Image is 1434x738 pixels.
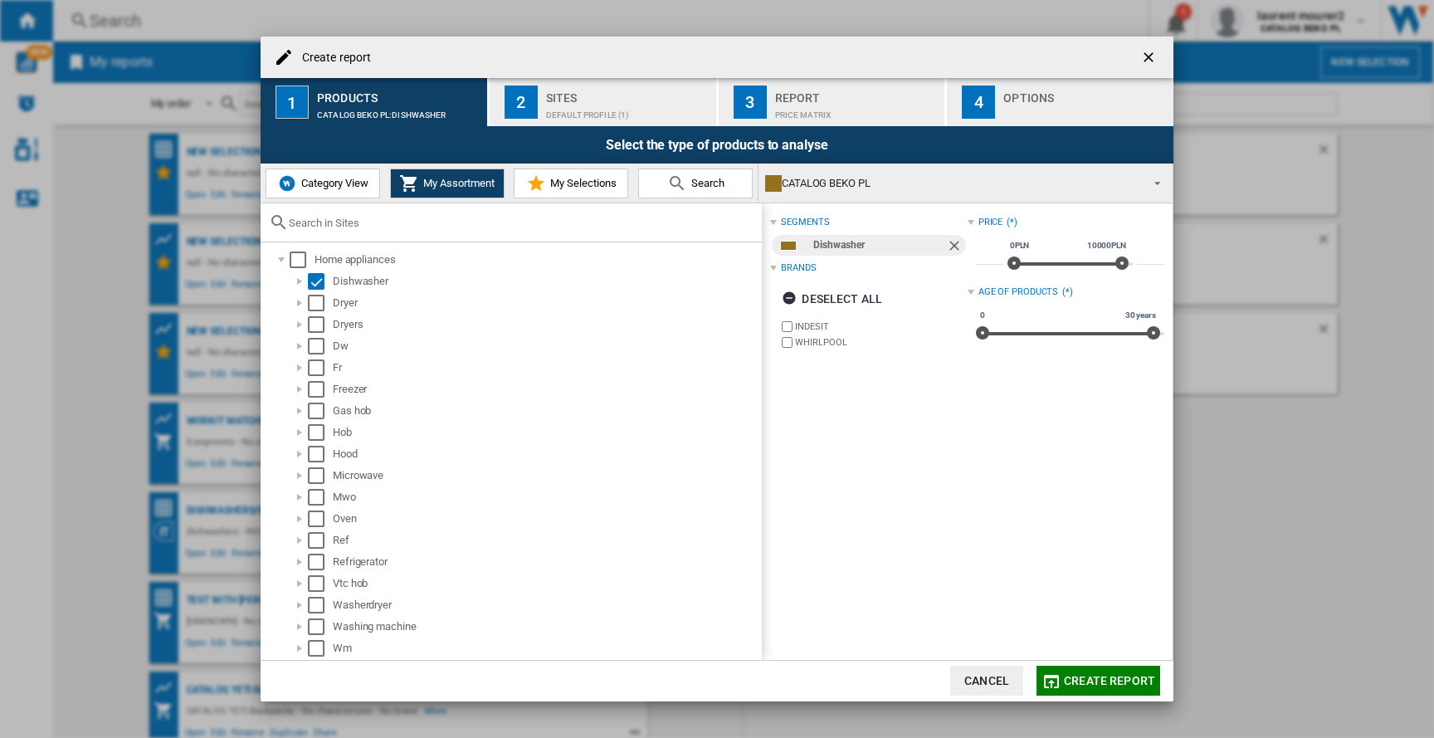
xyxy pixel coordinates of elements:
[308,554,333,570] md-checkbox: Select
[266,169,380,198] button: Category View
[1085,239,1129,252] span: 10000PLN
[317,102,480,120] div: CATALOG BEKO PL:Dishwasher
[1007,239,1032,252] span: 0PLN
[719,78,947,126] button: 3 Report Price Matrix
[276,86,309,119] div: 1
[308,403,333,419] md-checkbox: Select
[333,554,759,570] div: Refrigerator
[1036,666,1160,696] button: Create report
[308,359,333,376] md-checkbox: Select
[781,216,829,229] div: segments
[294,50,371,66] h4: Create report
[277,174,297,193] img: wiser-icon-blue.png
[317,85,480,102] div: Products
[308,446,333,462] md-checkbox: Select
[781,261,816,275] div: Brands
[261,126,1173,164] div: Select the type of products to analyse
[419,177,495,189] span: My Assortment
[1134,41,1167,74] button: getI18NText('BUTTONS.CLOSE_DIALOG')
[308,575,333,592] md-checkbox: Select
[514,169,628,198] button: My Selections
[638,169,753,198] button: Search
[290,252,315,268] md-checkbox: Select
[308,295,333,311] md-checkbox: Select
[333,273,759,290] div: Dishwasher
[1064,674,1155,687] span: Create report
[333,511,759,527] div: Oven
[333,597,759,613] div: Washerdryer
[734,86,767,119] div: 3
[978,216,1003,229] div: Price
[546,177,617,189] span: My Selections
[308,618,333,635] md-checkbox: Select
[687,177,724,189] span: Search
[1123,309,1158,322] span: 30 years
[947,78,1173,126] button: 4 Options
[308,489,333,506] md-checkbox: Select
[978,286,1059,299] div: Age of products
[782,284,882,314] div: Deselect all
[297,177,368,189] span: Category View
[333,338,759,354] div: Dw
[333,316,759,333] div: Dryers
[333,489,759,506] div: Mwo
[546,102,710,120] div: Default profile (1)
[333,575,759,592] div: Vtc hob
[775,85,939,102] div: Report
[333,640,759,657] div: Wm
[308,467,333,484] md-checkbox: Select
[308,381,333,398] md-checkbox: Select
[308,640,333,657] md-checkbox: Select
[261,78,489,126] button: 1 Products CATALOG BEKO PL:Dishwasher
[308,338,333,354] md-checkbox: Select
[765,172,1139,195] div: CATALOG BEKO PL
[782,321,793,332] input: brand.name
[1003,85,1167,102] div: Options
[333,381,759,398] div: Freezer
[946,237,966,257] ng-md-icon: Remove
[333,403,759,419] div: Gas hob
[333,295,759,311] div: Dryer
[795,336,967,349] label: WHIRLPOOL
[390,169,505,198] button: My Assortment
[333,532,759,549] div: Ref
[1140,49,1160,69] ng-md-icon: getI18NText('BUTTONS.CLOSE_DIALOG')
[308,532,333,549] md-checkbox: Select
[546,85,710,102] div: Sites
[950,666,1023,696] button: Cancel
[333,446,759,462] div: Hood
[490,78,718,126] button: 2 Sites Default profile (1)
[775,102,939,120] div: Price Matrix
[333,359,759,376] div: Fr
[308,597,333,613] md-checkbox: Select
[505,86,538,119] div: 2
[289,217,754,229] input: Search in Sites
[962,86,995,119] div: 4
[308,511,333,527] md-checkbox: Select
[333,424,759,441] div: Hob
[308,273,333,290] md-checkbox: Select
[782,337,793,348] input: brand.name
[813,235,945,256] div: Dishwasher
[978,309,988,322] span: 0
[315,252,759,268] div: Home appliances
[308,424,333,441] md-checkbox: Select
[308,316,333,333] md-checkbox: Select
[333,467,759,484] div: Microwave
[795,320,967,333] label: INDESIT
[333,618,759,635] div: Washing machine
[777,284,887,314] button: Deselect all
